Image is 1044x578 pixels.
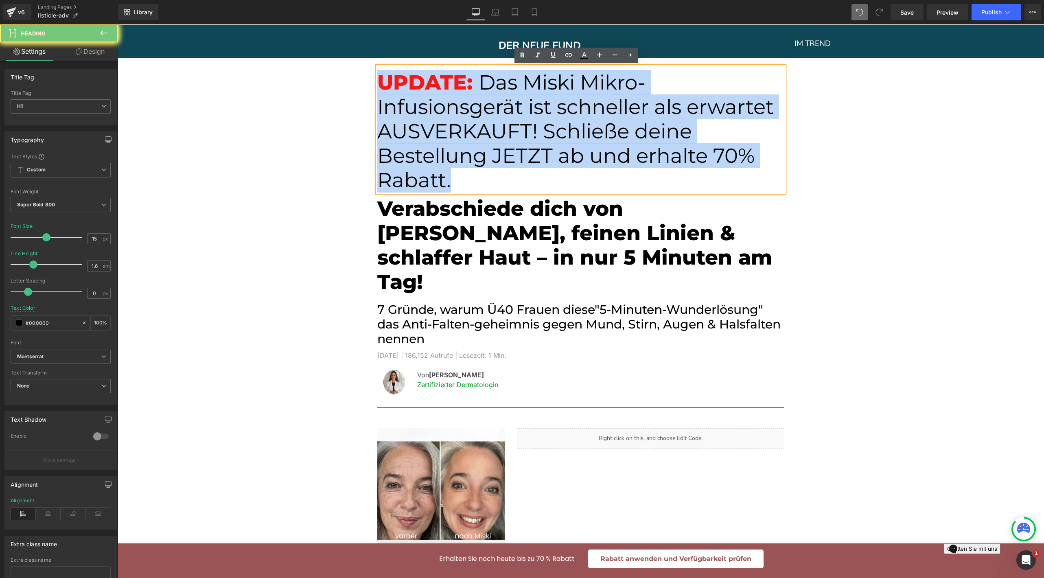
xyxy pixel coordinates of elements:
button: More settings [5,451,116,470]
div: Alignment [11,498,35,504]
span: Heading [21,30,46,37]
span: Save [900,8,914,17]
a: Laptop [486,4,505,20]
span: px [103,236,109,241]
p: 7 Gründe, warum Ü40 Frauen diese"5-Minuten-Wunderlösung" das Anti-Falten-geheimnis gegen Mund, St... [260,278,667,322]
button: Publish [972,4,1021,20]
span: Das Miski Mikro-Infusionsgerät ist schneller als erwartet AUSVERKAUFT! Schließe deine Bestellung ... [260,46,656,168]
b: H1 [17,103,23,109]
div: Enable [11,433,85,441]
div: v6 [16,7,26,18]
a: Mobile [525,4,544,20]
iframe: Intercom live chat [1016,550,1036,570]
div: Font Size [11,223,33,229]
a: Tablet [505,4,525,20]
a: Desktop [466,4,486,20]
span: Rabatt anwenden und Verfügbarkeit prüfen [483,529,634,540]
div: Alignment [11,477,38,488]
div: Letter Spacing [11,278,111,284]
p: Erhalten Sie noch heute bis zu 70 % Rabatt [279,529,457,540]
div: Font Weight [11,189,111,195]
p: [DATE] | 186,152 Aufrufe | Lesezeit: 1 Min. [260,326,667,336]
div: Text Styles [11,153,111,160]
b: Custom [27,166,46,173]
i: Montserrat [17,353,44,360]
p: IM TREND [463,13,926,26]
span: Preview [937,8,959,17]
a: Preview [927,4,968,20]
input: Color [26,318,78,327]
span: [PERSON_NAME] [311,346,366,355]
div: Typography [11,132,44,143]
a: Rabatt anwenden und Verfügbarkeit prüfen [471,525,646,544]
span: Publish [981,9,1002,15]
span: px [103,291,109,296]
span: Library [134,9,153,16]
div: Extra class name [11,536,57,547]
span: em [103,263,109,269]
a: New Library [118,4,158,20]
h1: Verabschiede dich von [PERSON_NAME], feinen Linien & schlaffer Haut – in nur 5 Minuten am Tag! [260,172,667,270]
div: Extra class name [11,557,111,563]
p: Von [300,346,661,355]
button: Redo [871,4,887,20]
span: listicle-adv [38,12,69,19]
span: Zertifizierter Dermatologin [300,356,381,364]
div: Title Tag [11,69,35,81]
div: % [91,316,110,330]
span: 1 [1033,550,1040,557]
b: Super Bold 800 [17,201,55,208]
div: Text Color [11,305,35,311]
iframe: Gorgias live chat messenger [826,519,918,546]
b: None [17,383,30,389]
a: Landing Pages [38,4,118,11]
div: Text Transform [11,370,111,376]
div: Font [11,340,111,346]
a: v6 [3,4,31,20]
div: Line Height [11,251,37,256]
p: More settings [43,457,76,464]
a: Design [61,42,120,61]
span: UPDATE: [260,46,355,70]
div: Title Tag [11,90,111,96]
button: Undo [851,4,868,20]
button: More [1024,4,1041,20]
strong: DER NEUE FUND [381,14,463,28]
div: Text Shadow [11,412,46,423]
